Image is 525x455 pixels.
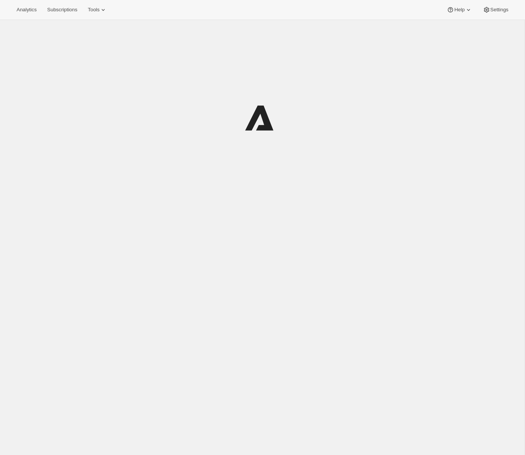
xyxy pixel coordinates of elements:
button: Subscriptions [43,5,82,15]
span: Tools [88,7,99,13]
span: Settings [490,7,508,13]
span: Subscriptions [47,7,77,13]
button: Analytics [12,5,41,15]
span: Analytics [17,7,37,13]
button: Tools [83,5,111,15]
button: Settings [478,5,513,15]
span: Help [454,7,464,13]
button: Help [442,5,476,15]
